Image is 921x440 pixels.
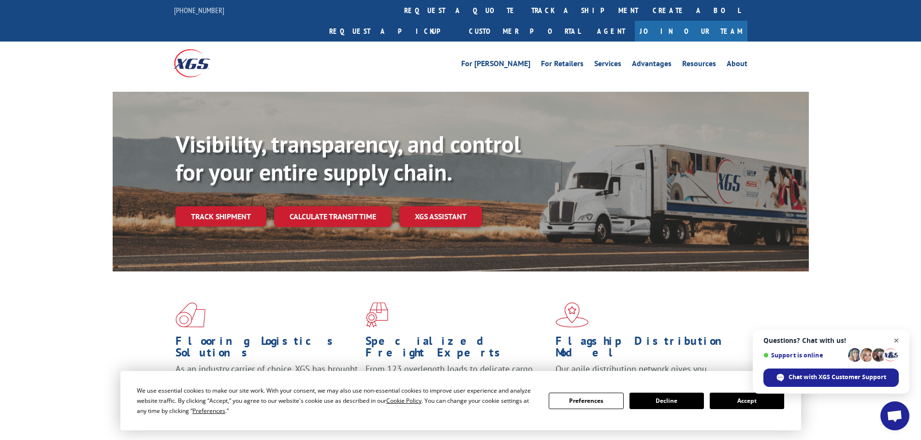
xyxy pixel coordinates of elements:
a: [PHONE_NUMBER] [174,5,224,15]
img: xgs-icon-focused-on-flooring-red [365,302,388,327]
span: Close chat [891,335,903,347]
span: As an industry carrier of choice, XGS has brought innovation and dedication to flooring logistics... [175,363,358,397]
a: For [PERSON_NAME] [461,60,530,71]
a: Join Our Team [635,21,747,42]
button: Accept [710,393,784,409]
img: xgs-icon-total-supply-chain-intelligence-red [175,302,205,327]
span: Cookie Policy [386,397,422,405]
a: Agent [587,21,635,42]
a: Customer Portal [462,21,587,42]
a: Services [594,60,621,71]
h1: Flooring Logistics Solutions [175,335,358,363]
img: xgs-icon-flagship-distribution-model-red [556,302,589,327]
a: XGS ASSISTANT [399,206,482,227]
button: Preferences [549,393,623,409]
div: Open chat [880,401,909,430]
button: Decline [629,393,704,409]
a: Track shipment [175,206,266,227]
a: For Retailers [541,60,584,71]
a: About [727,60,747,71]
h1: Specialized Freight Experts [365,335,548,363]
span: Questions? Chat with us! [763,337,899,344]
div: We use essential cookies to make our site work. With your consent, we may also use non-essential ... [137,385,537,416]
p: From 123 overlength loads to delicate cargo, our experienced staff knows the best way to move you... [365,363,548,406]
span: Preferences [192,407,225,415]
span: Support is online [763,352,845,359]
b: Visibility, transparency, and control for your entire supply chain. [175,129,521,187]
a: Request a pickup [322,21,462,42]
div: Chat with XGS Customer Support [763,369,899,387]
h1: Flagship Distribution Model [556,335,738,363]
a: Resources [682,60,716,71]
div: Cookie Consent Prompt [120,371,801,430]
a: Calculate transit time [274,206,392,227]
a: Advantages [632,60,672,71]
span: Chat with XGS Customer Support [789,373,886,382]
span: Our agile distribution network gives you nationwide inventory management on demand. [556,363,733,386]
